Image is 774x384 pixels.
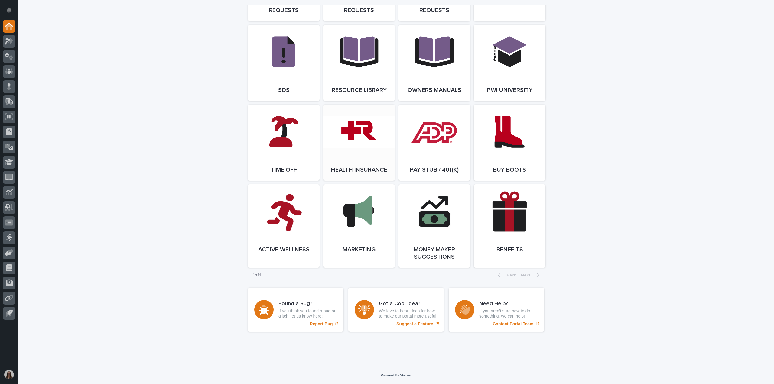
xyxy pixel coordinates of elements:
a: Time Off [248,105,320,181]
h3: Need Help? [479,301,538,307]
span: Back [503,273,516,277]
a: Contact Portal Team [449,288,544,332]
p: If you aren't sure how to do something, we can help! [479,308,538,319]
div: Notifications [8,7,15,17]
a: Resource Library [323,25,395,101]
a: Suggest a Feature [348,288,444,332]
button: Back [493,273,519,278]
a: PWI University [474,25,545,101]
p: Contact Portal Team [493,321,533,327]
a: Powered By Stacker [381,373,411,377]
h3: Got a Cool Idea? [379,301,437,307]
button: Next [519,273,544,278]
a: Money Maker Suggestions [398,184,470,268]
a: Health Insurance [323,105,395,181]
p: Suggest a Feature [396,321,433,327]
button: users-avatar [3,368,15,381]
a: Pay Stub / 401(k) [398,105,470,181]
p: We love to hear ideas for how to make our portal more useful! [379,308,437,319]
a: Marketing [323,184,395,268]
a: Buy Boots [474,105,545,181]
p: If you think you found a bug or glitch, let us know here! [278,308,337,319]
p: Report Bug [310,321,333,327]
h3: Found a Bug? [278,301,337,307]
a: Report Bug [248,288,343,332]
a: Benefits [474,184,545,268]
a: SDS [248,25,320,101]
span: Next [521,273,534,277]
p: 1 of 1 [248,268,266,282]
a: Owners Manuals [398,25,470,101]
button: Notifications [3,4,15,16]
a: Active Wellness [248,184,320,268]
